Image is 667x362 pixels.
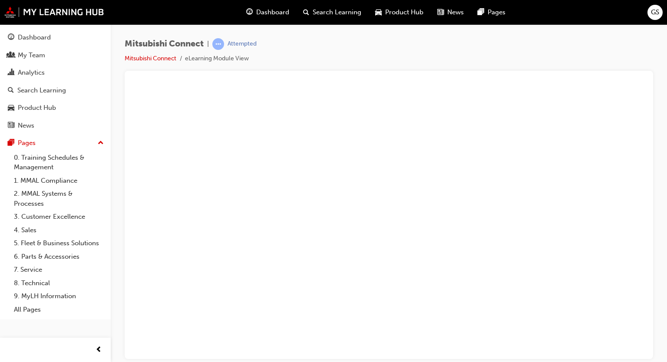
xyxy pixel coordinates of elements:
span: people-icon [8,52,14,59]
span: pages-icon [478,7,484,18]
a: 4. Sales [10,224,107,237]
div: Analytics [18,68,45,78]
a: car-iconProduct Hub [368,3,430,21]
span: Product Hub [385,7,423,17]
div: Product Hub [18,103,56,113]
a: guage-iconDashboard [239,3,296,21]
a: 0. Training Schedules & Management [10,151,107,174]
span: chart-icon [8,69,14,77]
div: News [18,121,34,131]
a: pages-iconPages [471,3,512,21]
a: 3. Customer Excellence [10,210,107,224]
button: DashboardMy TeamAnalyticsSearch LearningProduct HubNews [3,28,107,135]
span: News [447,7,464,17]
span: Dashboard [256,7,289,17]
a: All Pages [10,303,107,316]
a: 1. MMAL Compliance [10,174,107,188]
span: Mitsubishi Connect [125,39,204,49]
li: eLearning Module View [185,54,249,64]
a: Search Learning [3,82,107,99]
span: car-icon [8,104,14,112]
a: My Team [3,47,107,63]
a: 6. Parts & Accessories [10,250,107,263]
span: Pages [488,7,505,17]
button: Pages [3,135,107,151]
span: prev-icon [96,345,102,355]
a: search-iconSearch Learning [296,3,368,21]
div: Pages [18,138,36,148]
span: news-icon [8,122,14,130]
div: Search Learning [17,86,66,95]
img: mmal [4,7,104,18]
span: car-icon [375,7,382,18]
span: Search Learning [313,7,361,17]
span: | [207,39,209,49]
span: GS [651,7,659,17]
span: search-icon [303,7,309,18]
div: Attempted [228,40,257,48]
a: news-iconNews [430,3,471,21]
span: search-icon [8,87,14,95]
div: Dashboard [18,33,51,43]
div: My Team [18,50,45,60]
span: learningRecordVerb_ATTEMPT-icon [212,38,224,50]
span: up-icon [98,138,104,149]
a: 2. MMAL Systems & Processes [10,187,107,210]
a: Dashboard [3,30,107,46]
a: 7. Service [10,263,107,276]
a: 5. Fleet & Business Solutions [10,237,107,250]
span: pages-icon [8,139,14,147]
a: Product Hub [3,100,107,116]
a: Analytics [3,65,107,81]
a: 8. Technical [10,276,107,290]
span: news-icon [437,7,444,18]
a: News [3,118,107,134]
a: Mitsubishi Connect [125,55,176,62]
span: guage-icon [8,34,14,42]
span: guage-icon [246,7,253,18]
button: GS [647,5,663,20]
a: 9. MyLH Information [10,290,107,303]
